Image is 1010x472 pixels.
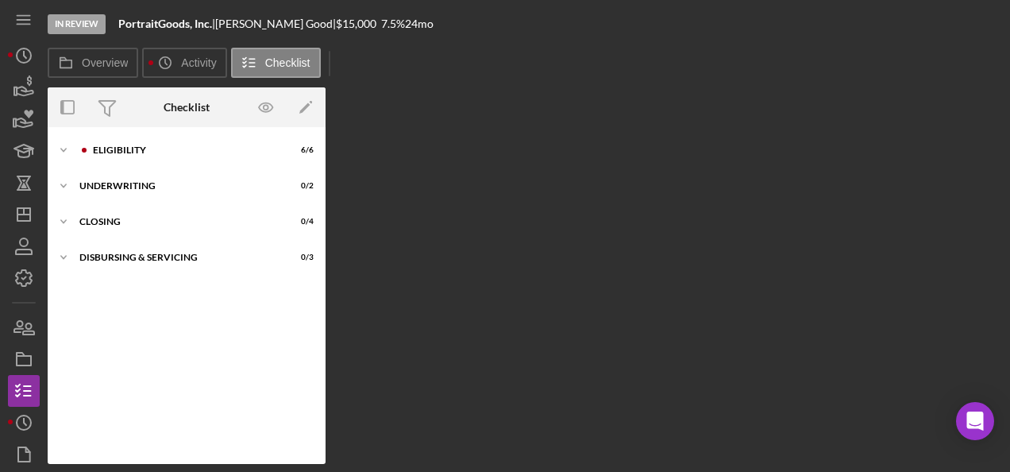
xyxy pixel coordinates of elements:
span: $15,000 [336,17,376,30]
div: Underwriting [79,181,274,191]
div: | [118,17,215,30]
div: 0 / 4 [285,217,314,226]
b: PortraitGoods, Inc. [118,17,212,30]
div: Closing [79,217,274,226]
label: Overview [82,56,128,69]
div: Checklist [164,101,210,114]
button: Checklist [231,48,321,78]
button: Overview [48,48,138,78]
div: In Review [48,14,106,34]
label: Activity [181,56,216,69]
div: Open Intercom Messenger [956,402,994,440]
button: Activity [142,48,226,78]
div: 0 / 3 [285,253,314,262]
label: Checklist [265,56,310,69]
div: 7.5 % [381,17,405,30]
div: Eligibility [93,145,274,155]
div: 6 / 6 [285,145,314,155]
div: [PERSON_NAME] Good | [215,17,336,30]
div: 0 / 2 [285,181,314,191]
div: Disbursing & Servicing [79,253,274,262]
div: 24 mo [405,17,434,30]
